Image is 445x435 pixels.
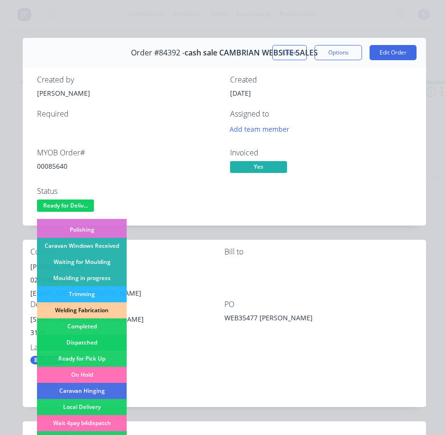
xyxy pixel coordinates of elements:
[30,260,224,273] div: [PERSON_NAME]
[37,161,219,171] div: 00085640
[370,45,417,60] button: Edit Order
[30,260,224,300] div: [PERSON_NAME]0274 680 354[EMAIL_ADDRESS][DOMAIN_NAME]
[230,109,412,118] div: Assigned to
[37,222,127,238] div: Polishing
[272,45,307,60] button: Close
[230,75,412,84] div: Created
[230,123,295,136] button: Add team member
[224,313,343,326] div: WEB35477 [PERSON_NAME]
[30,273,224,287] div: 0274 680 354
[37,335,127,351] div: Dispatched
[37,254,127,270] div: Waiting for Moulding
[37,270,127,286] div: Moulding in progress
[37,380,412,389] div: Notes
[30,343,224,352] div: Labels
[37,199,94,211] span: Ready for Deliv...
[185,48,318,57] span: cash sale CAMBRIAN WEBSITE SALES
[225,123,295,136] button: Add team member
[30,287,224,300] div: [EMAIL_ADDRESS][DOMAIN_NAME]
[224,300,418,309] div: PO
[37,187,219,196] div: Status
[37,318,127,335] div: Completed
[37,302,127,318] div: Welding Fabrication
[37,415,127,431] div: Wait 4pay b4dispatch
[30,313,224,326] div: [STREET_ADDRESS][PERSON_NAME]
[37,148,219,157] div: MYOB Order #
[30,356,64,364] div: BLUE JOB
[37,199,94,214] button: Ready for Deliv...
[37,88,219,98] div: [PERSON_NAME]
[30,300,224,309] div: Deliver to
[37,286,127,302] div: Trimming
[37,367,127,383] div: On Hold
[37,399,127,415] div: Local Delivery
[37,75,219,84] div: Created by
[30,313,224,343] div: [STREET_ADDRESS][PERSON_NAME]3173
[315,45,362,60] button: Options
[30,326,224,339] div: 3173
[37,351,127,367] div: Ready for Pick Up
[37,238,127,254] div: Caravan Windows Received
[224,247,418,256] div: Bill to
[230,89,251,98] span: [DATE]
[230,148,412,157] div: Invoiced
[230,161,287,173] span: Yes
[37,383,127,399] div: Caravan Hinging
[30,247,224,256] div: Contact
[131,48,185,57] span: Order #84392 -
[37,109,219,118] div: Required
